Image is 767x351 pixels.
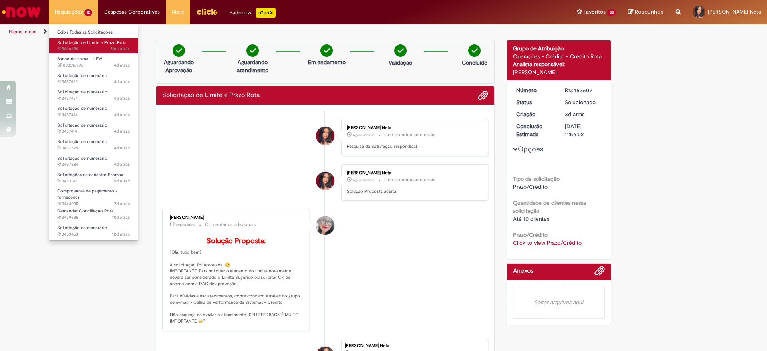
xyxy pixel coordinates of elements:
div: [PERSON_NAME] [513,68,605,76]
a: Aberto R13433453 : Solicitação de numerário [49,224,138,238]
time: 01/09/2025 10:08:05 [353,133,374,137]
span: 4d atrás [114,95,130,101]
span: Favoritos [584,8,606,16]
a: Aberto R13457454 : Solicitação de numerário [49,88,138,103]
dt: Status [510,98,559,106]
div: Padroniza [230,8,276,18]
span: More [172,8,184,16]
a: Aberto R13466634 : Solicitação de Limite e Prazo Rota [49,38,138,53]
p: Concluído [462,59,487,67]
span: 4d atrás [114,128,130,134]
time: 29/08/2025 08:14:28 [114,62,130,68]
span: 33 [607,9,616,16]
span: Agora mesmo [353,133,374,137]
span: Solicitação de numerário [57,122,107,128]
h2: Solicitação de Limite e Prazo Rota Histórico de tíquete [162,92,260,99]
span: 7d atrás [114,201,130,207]
span: SR000516996 [57,62,130,69]
time: 28/08/2025 11:54:22 [114,128,130,134]
dt: Criação [510,110,559,118]
span: R13444035 [57,201,130,207]
p: Pesquisa de Satisfação respondida! [347,143,480,150]
span: Solicitação de numerário [57,105,107,111]
b: Tipo de solicitação [513,175,560,182]
a: Aberto R13457284 : Solicitação de numerário [49,154,138,169]
span: 36m atrás [110,46,130,52]
b: Quantidade de clientes nessa solicitação [513,199,586,214]
div: Operações - Crédito - Crédito Rota [513,52,605,60]
img: check-circle-green.png [320,44,333,57]
time: 28/08/2025 11:45:42 [114,145,130,151]
div: [PERSON_NAME] Neta [347,125,480,130]
span: Solicitação de numerário [57,89,107,95]
img: check-circle-green.png [394,44,407,57]
span: 3d atrás [565,111,584,118]
dt: Conclusão Estimada [510,122,559,138]
img: ServiceNow [1,4,42,20]
time: 28/08/2025 11:59:50 [114,95,130,101]
span: 4d atrás [114,112,130,118]
span: Despesas Corporativas [104,8,160,16]
small: Comentários adicionais [384,176,435,183]
time: 28/08/2025 12:02:42 [114,79,130,85]
span: Agora mesmo [353,178,374,182]
span: 4d atrás [114,62,130,68]
span: 12d atrás [112,231,130,237]
a: Aberto R13444035 : Comprovante de pagamento a fornecedor [49,187,138,204]
span: R13457444 [57,112,130,118]
time: 28/08/2025 11:58:01 [114,112,130,118]
dt: Número [510,86,559,94]
time: 29/08/2025 16:48:01 [565,111,584,118]
small: Comentários adicionais [384,131,435,138]
p: Aguardando atendimento [233,58,272,74]
div: R13463609 [565,86,602,94]
span: Solicitação de numerário [57,73,107,79]
span: Prazo/Crédito [513,183,548,190]
a: Aberto R13457329 : Solicitação de numerário [49,137,138,152]
div: Franciele Fernanda Melo dos Santos [316,216,334,235]
time: 25/08/2025 12:18:02 [114,201,130,207]
span: 4d atrás [114,145,130,151]
div: Adalgisa Onofre De Araujo Neta [316,172,334,190]
div: [PERSON_NAME] Neta [345,343,484,348]
b: Prazo/Crédito [513,231,548,238]
a: Aberto SR000516996 : Banco de Horas - NEW [49,55,138,69]
em: Soltar arquivos aqui [513,286,605,319]
span: 10d atrás [112,214,130,220]
span: [PERSON_NAME] Neta [708,8,761,15]
a: Aberto R13457414 : Solicitação de numerário [49,121,138,136]
div: Analista responsável: [513,60,605,68]
a: Página inicial [9,28,36,35]
span: 12 [84,9,92,16]
div: [PERSON_NAME] [170,215,303,220]
time: 01/09/2025 10:07:57 [353,178,374,182]
span: 4d atrás [114,161,130,167]
img: check-circle-green.png [246,44,259,57]
span: R13466634 [57,46,130,52]
span: R13439685 [57,214,130,221]
span: 4d atrás [114,79,130,85]
img: check-circle-green.png [173,44,185,57]
p: +GenAi [256,8,276,18]
span: Requisições [55,8,83,16]
ul: Requisições [49,24,138,241]
img: check-circle-green.png [468,44,481,57]
time: 01/09/2025 09:32:27 [110,46,130,52]
time: 20/08/2025 16:25:03 [112,231,130,237]
time: 28/08/2025 11:39:58 [114,161,130,167]
div: Solucionado [565,98,602,106]
span: Demandas Conciliação Rota [57,208,114,214]
span: Rascunhos [635,8,664,16]
span: R13457469 [57,79,130,85]
span: Solicitações de cadastro Promax [57,172,123,178]
a: Aberto R13457444 : Solicitação de numerário [49,104,138,119]
span: R13457454 [57,95,130,102]
span: R13457284 [57,161,130,168]
span: Até 10 clientes [513,215,549,222]
span: R13457414 [57,128,130,135]
a: Click to view Prazo/Crédito [513,239,582,246]
b: Solução Proposta: [207,236,266,246]
ul: Trilhas de página [6,24,505,39]
time: 22/08/2025 12:16:46 [112,214,130,220]
span: Solicitação de numerário [57,155,107,161]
